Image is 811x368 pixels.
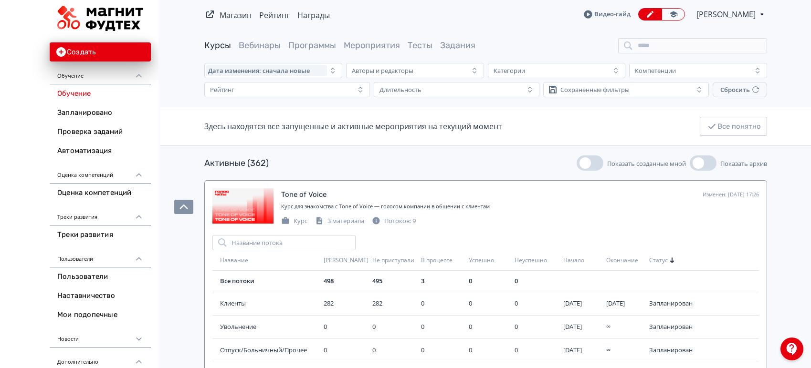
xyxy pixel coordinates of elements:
div: Компетенции [635,67,676,74]
a: Рейтинг [259,10,290,20]
div: 0 [324,346,369,355]
a: Курсы [204,40,231,51]
div: 0 [421,322,465,332]
a: Мои подопечные [50,306,151,325]
div: Запланирован [649,299,694,308]
div: Запланирован [649,322,694,332]
div: 495 [372,276,417,286]
button: Рейтинг [204,82,370,97]
div: 3 [421,276,465,286]
a: Задания [440,40,475,51]
div: Пользователи [50,245,151,267]
span: Окончание [606,256,638,265]
button: Создать [50,42,151,61]
button: Длительность [374,82,539,97]
button: Авторы и редакторы [346,63,484,78]
a: Обучение [50,84,151,103]
span: Показать созданные мной [607,159,686,168]
span: Показать архив [720,159,767,168]
a: Наставничество [50,286,151,306]
a: Треки развития [50,225,151,245]
div: 0 [515,346,559,355]
div: Категории [494,67,525,74]
span: Анна Ивачева [696,9,757,20]
div: 0 [421,346,465,355]
a: Клиенты [220,299,320,308]
a: Магазин [220,10,252,20]
div: Здесь находятся все запущенные и активные мероприятия на текущий момент [204,121,502,132]
span: Название [220,256,248,265]
a: Тесты [408,40,432,51]
div: 0 [372,322,417,332]
div: Tone of Voice [281,189,327,200]
button: Компетенции [629,63,767,78]
div: Потоков: 9 [372,216,416,226]
div: ∞ [606,346,645,355]
div: В процессе [421,256,465,265]
a: Видео-гайд [584,10,631,19]
div: 0 [372,346,417,355]
div: 24 сент. 2025 [563,322,602,332]
span: Статус [649,256,668,265]
div: 0 [515,276,559,286]
button: Все понятно [700,117,767,136]
a: Мероприятия [344,40,400,51]
button: Дата изменения: сначала новые [204,63,342,78]
div: 0 [324,322,369,332]
div: ∞ [606,322,645,332]
button: Категории [488,63,626,78]
a: Программы [288,40,336,51]
div: Длительность [379,86,421,93]
div: 0 [469,276,510,286]
div: 282 [324,299,369,308]
div: Авторы и редакторы [352,67,413,74]
div: 282 [372,299,417,308]
div: 0 [421,299,465,308]
div: Успешно [469,256,510,265]
div: Рейтинг [210,86,234,93]
a: Отпуск/Больничный/Прочее [220,346,320,355]
div: Треки развития [50,203,151,225]
button: Сбросить [713,82,767,97]
div: 0 [469,322,510,332]
div: Изменен: [DATE] 17:26 [703,191,759,199]
div: [PERSON_NAME] [324,256,369,265]
div: Курс для знакомства с Tone of Voice — голосом компании в общении с клиентам [281,203,759,211]
a: Все потоки [220,276,254,285]
span: Начало [563,256,584,265]
div: Неуспешно [515,256,559,265]
a: Вебинары [239,40,281,51]
div: 3 материала [315,216,364,226]
div: Курс [281,216,307,226]
span: Дата изменения: сначала новые [208,67,310,74]
div: Обучение [50,61,151,84]
a: Пользователи [50,267,151,286]
a: Проверка заданий [50,123,151,142]
div: 24 сент. 2025 [563,299,602,308]
a: Переключиться в режим ученика [662,8,685,20]
button: Сохранённые фильтры [543,82,709,97]
img: https://files.teachbase.ru/system/slaveaccount/52152/logo/medium-aa5ec3a18473e9a8d3a167ef8955dcbc... [57,6,143,31]
a: Увольнение [220,322,320,332]
div: 498 [324,276,369,286]
div: Новости [50,325,151,348]
div: 9 окт. 2025 [606,299,645,308]
div: Оценка компетенций [50,161,151,184]
div: 0 [515,322,559,332]
div: Активные (362) [204,157,269,170]
div: Не приступали [372,256,417,265]
div: Запланирован [649,346,694,355]
div: 24 сент. 2025 [563,346,602,355]
div: 0 [469,299,510,308]
a: Награды [297,10,330,20]
div: 0 [515,299,559,308]
a: Оценка компетенций [50,184,151,203]
a: Автоматизация [50,142,151,161]
div: Сохранённые фильтры [560,86,630,93]
a: Запланировано [50,103,151,123]
div: 0 [469,346,510,355]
